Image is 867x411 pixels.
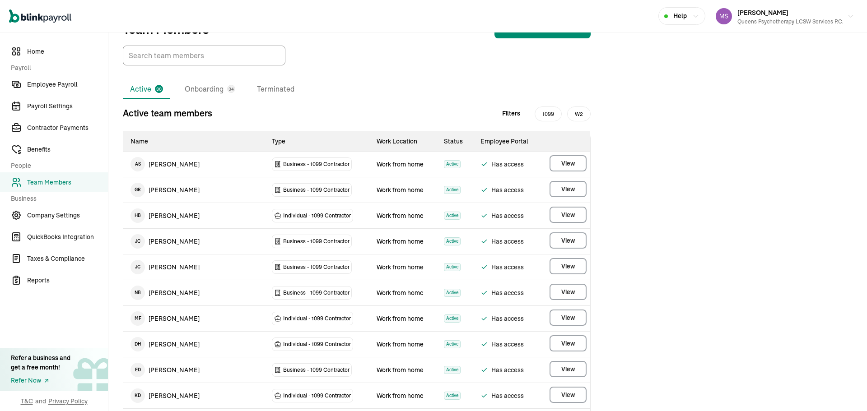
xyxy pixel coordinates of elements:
[377,160,424,168] span: Work from home
[480,262,534,272] span: Has access
[550,387,587,403] button: View
[480,390,534,401] span: Has access
[444,237,461,245] span: Active
[561,185,575,194] span: View
[156,86,162,92] span: 30
[27,80,108,89] span: Employee Payroll
[123,383,265,408] td: [PERSON_NAME]
[480,137,528,145] span: Employee Portal
[377,392,424,400] span: Work from home
[550,181,587,197] button: View
[265,131,369,152] th: Type
[283,185,350,194] span: Business - 1099 Contractor
[480,210,534,221] span: Has access
[444,314,461,323] span: Active
[123,280,265,305] td: [PERSON_NAME]
[502,109,520,118] span: Filters
[11,194,103,203] span: Business
[437,131,473,152] th: Status
[550,207,587,223] button: View
[550,335,587,351] button: View
[369,131,437,152] th: Work Location
[480,185,534,195] span: Has access
[283,314,351,323] span: Individual - 1099 Contractor
[561,365,575,374] span: View
[283,340,351,349] span: Individual - 1099 Contractor
[377,237,424,245] span: Work from home
[27,145,108,154] span: Benefits
[377,340,424,348] span: Work from home
[377,186,424,194] span: Work from home
[131,208,145,223] span: H B
[561,287,575,296] span: View
[822,368,867,411] iframe: Chat Widget
[283,237,350,246] span: Business - 1099 Contractor
[123,131,265,152] th: Name
[737,9,788,17] span: [PERSON_NAME]
[250,80,302,99] li: Terminated
[550,155,587,171] button: View
[480,287,534,298] span: Has access
[11,376,70,385] div: Refer Now
[283,391,351,400] span: Individual - 1099 Contractor
[131,260,145,274] span: J C
[9,3,71,29] nav: Global
[27,276,108,285] span: Reports
[48,397,88,406] span: Privacy Policy
[177,80,242,99] li: Onboarding
[444,186,461,194] span: Active
[123,177,265,203] td: [PERSON_NAME]
[283,365,350,374] span: Business - 1099 Contractor
[561,210,575,219] span: View
[131,157,145,171] span: A S
[123,152,265,177] td: [PERSON_NAME]
[283,160,350,169] span: Business - 1099 Contractor
[480,313,534,324] span: Has access
[131,286,145,300] span: N B
[561,159,575,168] span: View
[550,258,587,274] button: View
[480,159,534,170] span: Has access
[444,289,461,297] span: Active
[283,263,350,272] span: Business - 1099 Contractor
[123,357,265,383] td: [PERSON_NAME]
[444,160,461,168] span: Active
[228,86,234,92] span: 34
[123,22,209,37] p: Team Members
[27,102,108,111] span: Payroll Settings
[27,232,108,242] span: QuickBooks Integration
[377,289,424,297] span: Work from home
[561,390,575,399] span: View
[550,284,587,300] button: View
[123,203,265,228] td: [PERSON_NAME]
[480,365,534,375] span: Has access
[444,366,461,374] span: Active
[27,254,108,263] span: Taxes & Compliance
[535,106,562,121] span: 1099
[131,363,145,377] span: E D
[27,178,108,187] span: Team Members
[561,339,575,348] span: View
[737,18,844,26] div: Queens Psychotherapy LCSW Services P.C.
[480,339,534,350] span: Has access
[131,311,145,326] span: M F
[123,229,265,254] td: [PERSON_NAME]
[123,80,170,99] li: Active
[550,232,587,249] button: View
[377,212,424,220] span: Work from home
[567,106,591,121] span: W2
[123,46,285,65] input: TextInput
[673,11,687,21] span: Help
[131,388,145,403] span: K D
[131,337,145,351] span: D H
[444,263,461,271] span: Active
[377,263,424,271] span: Work from home
[27,123,108,133] span: Contractor Payments
[444,392,461,400] span: Active
[11,63,103,73] span: Payroll
[550,309,587,326] button: View
[444,340,461,348] span: Active
[480,236,534,247] span: Has access
[444,212,461,220] span: Active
